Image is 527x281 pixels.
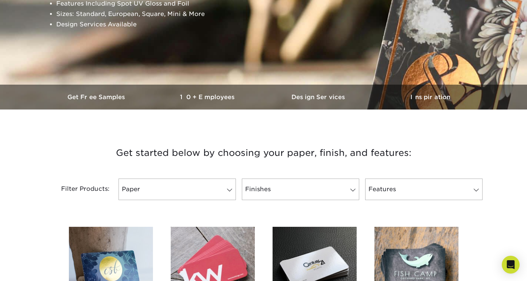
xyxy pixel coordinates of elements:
[153,94,264,101] h3: 10+ Employees
[119,179,236,200] a: Paper
[242,179,359,200] a: Finishes
[41,94,153,101] h3: Get Free Samples
[375,94,486,101] h3: Inspiration
[56,19,484,30] li: Design Services Available
[375,85,486,110] a: Inspiration
[365,179,483,200] a: Features
[47,136,480,170] h3: Get started below by choosing your paper, finish, and features:
[41,179,116,200] div: Filter Products:
[502,256,520,274] div: Open Intercom Messenger
[56,9,484,19] li: Sizes: Standard, European, Square, Mini & More
[153,85,264,110] a: 10+ Employees
[264,85,375,110] a: Design Services
[264,94,375,101] h3: Design Services
[41,85,153,110] a: Get Free Samples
